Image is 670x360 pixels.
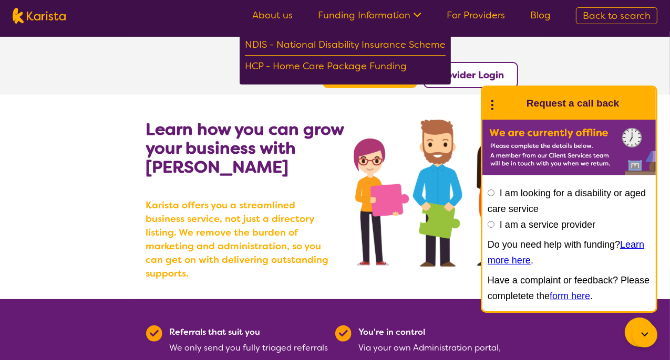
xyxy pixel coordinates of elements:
[488,272,651,304] p: Have a complaint or feedback? Please completete the .
[424,62,518,88] button: Provider Login
[530,9,551,22] a: Blog
[354,120,524,267] img: grow your business with Karista
[146,325,162,342] img: Tick
[170,326,261,337] b: Referrals that suit you
[488,237,651,268] p: Do you need help with funding? .
[245,58,446,77] div: HCP - Home Care Package Funding
[359,326,426,337] b: You're in control
[499,93,520,114] img: Karista
[13,8,66,24] img: Karista logo
[245,37,446,56] div: NDIS - National Disability Insurance Scheme
[252,9,293,22] a: About us
[437,69,504,81] a: Provider Login
[488,188,646,214] label: I am looking for a disability or aged care service
[146,198,335,280] b: Karista offers you a streamlined business service, not just a directory listing. We remove the bu...
[318,9,421,22] a: Funding Information
[576,7,657,24] a: Back to search
[625,317,654,347] button: Channel Menu
[482,120,656,175] img: Karista offline chat form to request call back
[583,9,651,22] span: Back to search
[550,291,590,301] a: form here
[146,118,344,178] b: Learn how you can grow your business with [PERSON_NAME]
[527,96,619,111] h1: Request a call back
[500,219,595,230] label: I am a service provider
[447,9,505,22] a: For Providers
[335,325,352,342] img: Tick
